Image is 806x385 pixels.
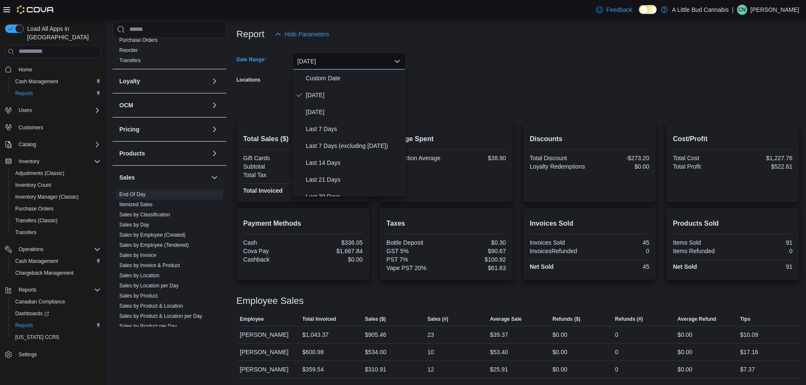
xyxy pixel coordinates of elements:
div: Items Refunded [673,248,731,254]
span: Last 7 Days [306,124,402,134]
div: $1,227.76 [734,155,792,161]
a: Inventory Count [12,180,55,190]
div: $600.98 [303,347,324,357]
div: 0 [615,330,619,340]
button: Pricing [209,124,220,134]
a: Dashboards [12,309,52,319]
a: Chargeback Management [12,268,77,278]
a: Sales by Classification [119,212,170,218]
button: OCM [119,101,208,109]
span: Average Refund [677,316,716,322]
button: Users [2,104,104,116]
p: [PERSON_NAME] [751,5,799,15]
button: Operations [15,244,47,254]
div: Total Tax [243,172,301,178]
h2: Products Sold [673,218,792,229]
div: [PERSON_NAME] [237,361,299,378]
strong: Net Sold [530,263,554,270]
span: Sales by Employee (Tendered) [119,242,189,248]
span: Reports [12,320,101,330]
a: Customers [15,123,47,133]
a: Sales by Employee (Created) [119,232,186,238]
div: $0.00 [677,347,692,357]
span: Feedback [606,5,632,14]
div: Cash [243,239,301,246]
a: End Of Day [119,191,146,197]
button: Products [209,148,220,158]
h3: Report [237,29,264,39]
span: Reorder [119,47,138,54]
a: Transfers (Classic) [12,216,61,226]
span: Washington CCRS [12,332,101,342]
div: Sales [113,189,226,335]
a: Sales by Location [119,273,160,279]
span: Dashboards [12,309,101,319]
strong: Total Invoiced [243,187,283,194]
nav: Complex example [5,60,101,383]
span: Cash Management [12,256,101,266]
button: Users [15,105,35,115]
label: Locations [237,76,261,83]
button: Reports [8,319,104,331]
a: Reports [12,88,36,98]
span: Cash Management [15,78,58,85]
a: Reports [12,320,36,330]
span: Last 21 Days [306,175,402,185]
div: 23 [427,330,434,340]
span: Total Invoiced [303,316,336,322]
span: Canadian Compliance [15,298,65,305]
span: Refunds (#) [615,316,643,322]
span: Itemized Sales [119,201,153,208]
div: $310.91 [365,364,386,374]
span: Adjustments (Classic) [12,168,101,178]
button: Pricing [119,125,208,134]
button: Inventory Count [8,179,104,191]
span: Reports [15,90,33,97]
div: Total Profit [673,163,731,170]
div: PST 7% [386,256,444,263]
button: Reports [15,285,40,295]
span: Transfers [12,227,101,238]
span: Reports [15,285,101,295]
div: $0.00 [553,330,567,340]
span: Operations [15,244,101,254]
span: Hide Parameters [285,30,329,38]
div: $10.09 [740,330,758,340]
a: Transfers [12,227,40,238]
span: Purchase Orders [12,204,101,214]
button: Transfers (Classic) [8,215,104,227]
p: | [732,5,734,15]
h3: OCM [119,101,133,109]
h2: Payment Methods [243,218,363,229]
span: Inventory [15,156,101,167]
span: Sales by Location [119,272,160,279]
div: 45 [591,239,649,246]
span: Chargeback Management [12,268,101,278]
span: Load All Apps in [GEOGRAPHIC_DATA] [24,25,101,41]
div: -$273.20 [591,155,649,161]
a: Inventory Manager (Classic) [12,192,82,202]
span: Operations [19,246,44,253]
div: [PERSON_NAME] [237,326,299,343]
label: Date Range [237,56,267,63]
strong: Net Sold [673,263,697,270]
span: Users [15,105,101,115]
span: Sales by Invoice [119,252,156,259]
button: Transfers [8,227,104,238]
h2: Cost/Profit [673,134,792,144]
button: Products [119,149,208,158]
span: Sales by Product per Day [119,323,177,330]
div: Invoices Sold [530,239,588,246]
div: Transaction Average [386,155,444,161]
a: Itemized Sales [119,202,153,208]
button: OCM [209,100,220,110]
div: $38.90 [448,155,506,161]
span: Customers [15,122,101,133]
div: 0 [615,347,619,357]
a: Sales by Product [119,293,158,299]
div: Items Sold [673,239,731,246]
button: Catalog [2,139,104,150]
a: Adjustments (Classic) [12,168,68,178]
span: Sales by Product & Location per Day [119,313,202,319]
div: 0 [734,248,792,254]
